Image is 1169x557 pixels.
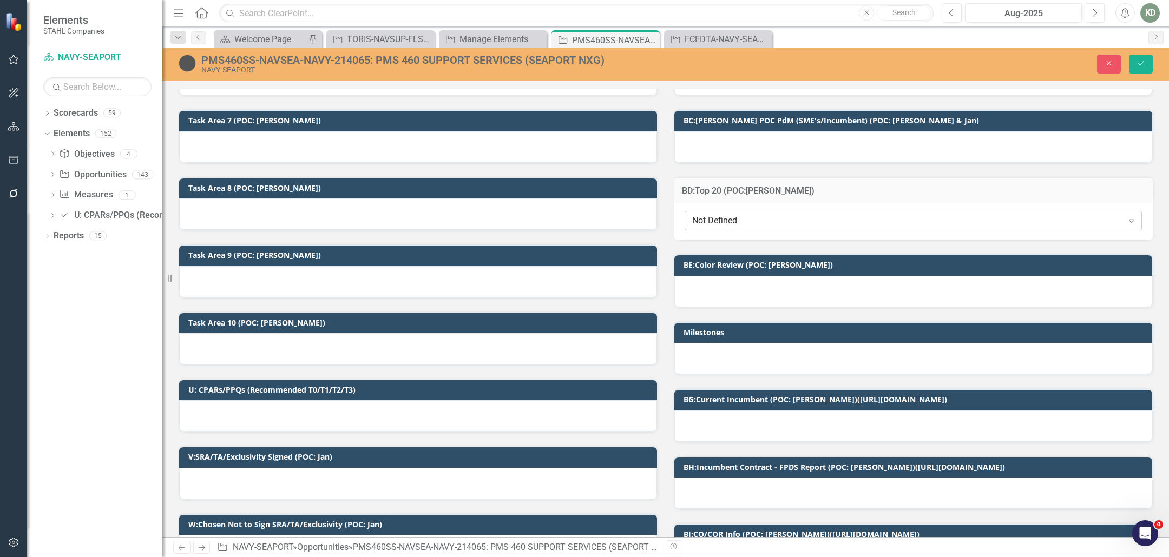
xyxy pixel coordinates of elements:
[1154,520,1163,529] span: 4
[30,17,53,26] div: v 4.0.25
[459,32,544,46] div: Manage Elements
[572,34,657,47] div: PMS460SS-NAVSEA-NAVY-214065: PMS 460 SUPPORT SERVICES (SEAPORT NXG)
[297,542,349,552] a: Opportunities
[17,28,26,37] img: website_grey.svg
[188,116,652,124] h3: Task Area 7 (POC: [PERSON_NAME])
[59,189,113,201] a: Measures
[120,64,182,71] div: Keywords by Traffic
[188,520,652,528] h3: W:Chosen Not to Sign SRA/TA/Exclusivity (POC: Jan)
[132,170,153,179] div: 143
[89,231,107,241] div: 15
[1140,3,1160,23] button: KD
[41,64,97,71] div: Domain Overview
[692,215,1123,227] div: Not Defined
[217,541,658,554] div: » »
[329,32,432,46] a: TORIS-NAVSUP-FLSC-256150: TRAINING AND OPERATIONAL READINESS INFORMATION SERVICES TORIS (SEAPORT ...
[216,32,306,46] a: Welcome Page
[201,66,728,74] div: NAVY-SEAPORT
[103,109,121,118] div: 59
[201,54,728,66] div: PMS460SS-NAVSEA-NAVY-214065: PMS 460 SUPPORT SERVICES (SEAPORT NXG)
[1132,520,1158,546] iframe: Intercom live chat
[5,12,24,31] img: ClearPoint Strategy
[877,5,931,21] button: Search
[179,55,196,72] img: Tracked
[54,128,90,140] a: Elements
[43,14,104,26] span: Elements
[442,32,544,46] a: Manage Elements
[667,32,770,46] a: FCFDTA-NAVY-SEAPORT-255372: FORCE COMBATIVES AND FORCE DEVELOPMENT TRAINING ANALYST (SEAPORT NXG)
[54,107,98,120] a: Scorecards
[684,328,1147,336] h3: Milestones
[43,51,152,64] a: NAVY-SEAPORT
[59,169,126,181] a: Opportunities
[684,116,1147,124] h3: BC:[PERSON_NAME] POC PdM (SME's/Incumbent) (POC: [PERSON_NAME] & Jan)
[188,184,652,192] h3: Task Area 8 (POC: [PERSON_NAME])
[29,63,38,71] img: tab_domain_overview_orange.svg
[43,26,104,35] small: STAHL Companies
[682,186,1145,196] h3: BD:Top 20 (POC:[PERSON_NAME])
[188,319,652,327] h3: Task Area 10 (POC: [PERSON_NAME])
[684,463,1147,471] h3: BH:Incumbent Contract - FPDS Report (POC: [PERSON_NAME])([URL][DOMAIN_NAME])
[233,542,293,552] a: NAVY-SEAPORT
[119,190,136,200] div: 1
[188,453,652,461] h3: V:SRA/TA/Exclusivity Signed (POC: Jan)
[43,77,152,96] input: Search Below...
[17,17,26,26] img: logo_orange.svg
[684,395,1147,403] h3: BG:Current Incumbent (POC: [PERSON_NAME])([URL][DOMAIN_NAME])
[353,542,672,552] div: PMS460SS-NAVSEA-NAVY-214065: PMS 460 SUPPORT SERVICES (SEAPORT NXG)
[684,530,1147,538] h3: BI:CO/COR Info (POC: [PERSON_NAME])([URL][DOMAIN_NAME])
[685,32,770,46] div: FCFDTA-NAVY-SEAPORT-255372: FORCE COMBATIVES AND FORCE DEVELOPMENT TRAINING ANALYST (SEAPORT NXG)
[188,251,652,259] h3: Task Area 9 (POC: [PERSON_NAME])
[95,129,116,138] div: 152
[54,230,84,242] a: Reports
[108,63,116,71] img: tab_keywords_by_traffic_grey.svg
[969,7,1078,20] div: Aug-2025
[59,209,254,222] a: U: CPARs/PPQs (Recommended T0/T1/T2/T3)
[120,149,137,158] div: 4
[965,3,1082,23] button: Aug-2025
[28,28,119,37] div: Domain: [DOMAIN_NAME]
[219,4,934,23] input: Search ClearPoint...
[892,8,916,17] span: Search
[234,32,306,46] div: Welcome Page
[347,32,432,46] div: TORIS-NAVSUP-FLSC-256150: TRAINING AND OPERATIONAL READINESS INFORMATION SERVICES TORIS (SEAPORT ...
[188,386,652,394] h3: U: CPARs/PPQs (Recommended T0/T1/T2/T3)
[684,261,1147,269] h3: BE:Color Review (POC: [PERSON_NAME])
[59,148,114,161] a: Objectives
